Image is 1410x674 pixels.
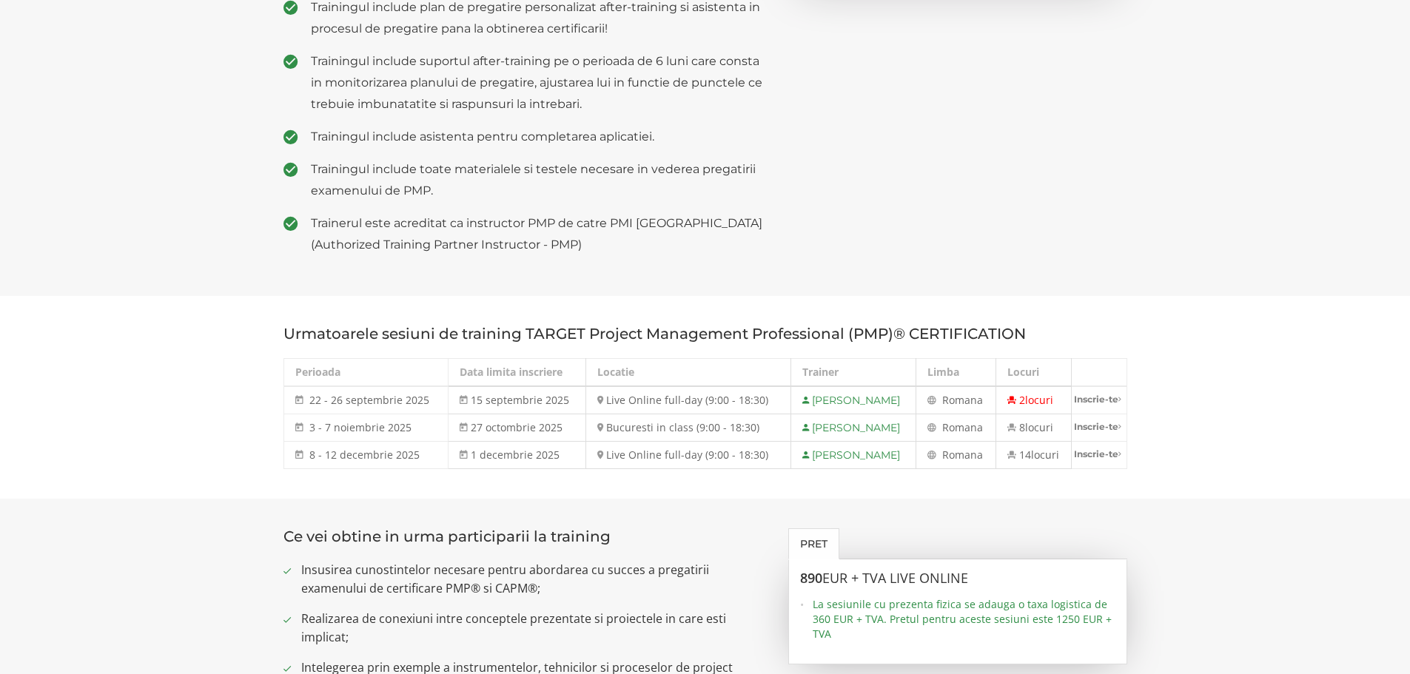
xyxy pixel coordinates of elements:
[942,420,955,434] span: Ro
[791,386,916,414] td: [PERSON_NAME]
[586,386,791,414] td: Live Online full-day (9:00 - 18:30)
[800,571,1115,586] h3: 890
[301,561,767,598] span: Insusirea cunostintelor necesare pentru abordarea cu succes a pregatirii examenului de certificar...
[448,442,586,469] td: 1 decembrie 2025
[309,420,412,434] span: 3 - 7 noiembrie 2025
[996,414,1071,442] td: 8
[791,442,916,469] td: [PERSON_NAME]
[1072,414,1127,439] a: Inscrie-te
[955,448,983,462] span: mana
[283,326,1127,342] h3: Urmatoarele sesiuni de training TARGET Project Management Professional (PMP)® CERTIFICATION
[283,359,448,387] th: Perioada
[448,386,586,414] td: 15 septembrie 2025
[788,528,839,559] a: Pret
[448,359,586,387] th: Data limita inscriere
[301,610,767,647] span: Realizarea de conexiuni intre conceptele prezentate si proiectele in care esti implicat;
[1072,387,1127,411] a: Inscrie-te
[822,569,968,587] span: EUR + TVA LIVE ONLINE
[309,393,429,407] span: 22 - 26 septembrie 2025
[996,386,1071,414] td: 2
[309,448,420,462] span: 8 - 12 decembrie 2025
[1031,448,1059,462] span: locuri
[813,597,1115,641] span: La sesiunile cu prezenta fizica se adauga o taxa logistica de 360 EUR + TVA. Pretul pentru aceste...
[311,126,767,147] span: Trainingul include asistenta pentru completarea aplicatiei.
[955,393,983,407] span: mana
[942,448,955,462] span: Ro
[586,359,791,387] th: Locatie
[996,359,1071,387] th: Locuri
[791,414,916,442] td: [PERSON_NAME]
[586,442,791,469] td: Live Online full-day (9:00 - 18:30)
[311,158,767,201] span: Trainingul include toate materialele si testele necesare in vederea pregatirii examenului de PMP.
[916,359,996,387] th: Limba
[586,414,791,442] td: Bucuresti in class (9:00 - 18:30)
[311,212,767,255] span: Trainerul este acreditat ca instructor PMP de catre PMI [GEOGRAPHIC_DATA] (Authorized Training Pa...
[1025,420,1053,434] span: locuri
[448,414,586,442] td: 27 octombrie 2025
[1072,442,1127,466] a: Inscrie-te
[996,442,1071,469] td: 14
[791,359,916,387] th: Trainer
[311,50,767,115] span: Trainingul include suportul after-training pe o perioada de 6 luni care consta in monitorizarea p...
[942,393,955,407] span: Ro
[1025,393,1053,407] span: locuri
[955,420,983,434] span: mana
[283,528,767,545] h3: Ce vei obtine in urma participarii la training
